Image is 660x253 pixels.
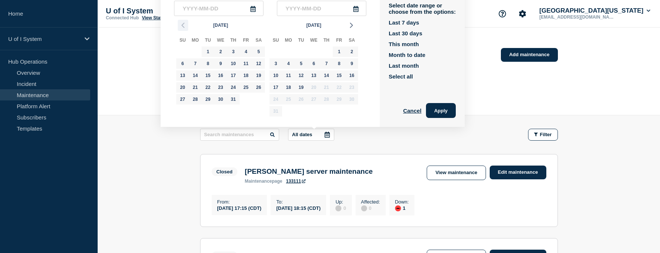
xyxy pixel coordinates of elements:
[495,6,510,22] button: Support
[389,52,425,58] button: Month to date
[215,47,226,57] div: Wednesday, Jul 2, 2025
[347,58,357,69] div: Saturday, Aug 9, 2025
[389,2,456,15] p: Select date range or choose from the options:
[253,82,264,93] div: Saturday, Jul 26, 2025
[228,70,239,81] div: Thursday, Jul 17, 2025
[177,94,188,105] div: Sunday, Jul 27, 2025
[283,58,294,69] div: Monday, Aug 4, 2025
[395,205,409,211] div: 1
[296,70,306,81] div: Tuesday, Aug 12, 2025
[252,36,265,46] div: Sa
[389,19,419,26] button: Last 7 days
[217,169,233,174] div: Closed
[283,94,294,105] div: Monday, Aug 25, 2025
[277,1,366,16] input: YYYY-MM-DD
[271,82,281,93] div: Sunday, Aug 17, 2025
[306,20,321,31] span: [DATE]
[321,82,332,93] div: Thursday, Aug 21, 2025
[241,70,251,81] div: Friday, Jul 18, 2025
[335,199,346,205] p: Up :
[215,70,226,81] div: Wednesday, Jul 16, 2025
[276,199,320,205] p: To :
[245,179,282,184] p: page
[276,205,320,211] div: [DATE] 18:15 (CDT)
[253,70,264,81] div: Saturday, Jul 19, 2025
[241,82,251,93] div: Friday, Jul 25, 2025
[389,73,413,80] button: Select all
[395,199,409,205] p: Down :
[106,15,139,20] p: Connected Hub
[203,82,213,93] div: Tuesday, Jul 22, 2025
[217,199,262,205] p: From :
[190,70,200,81] div: Monday, Jul 14, 2025
[427,166,486,180] a: View maintenance
[347,82,357,93] div: Saturday, Aug 23, 2025
[253,47,264,57] div: Saturday, Jul 5, 2025
[271,58,281,69] div: Sunday, Aug 3, 2025
[203,70,213,81] div: Tuesday, Jul 15, 2025
[203,47,213,57] div: Tuesday, Jul 1, 2025
[296,58,306,69] div: Tuesday, Aug 5, 2025
[200,129,279,141] input: Search maintenances
[253,58,264,69] div: Saturday, Jul 12, 2025
[215,58,226,69] div: Wednesday, Jul 9, 2025
[395,205,401,211] div: down
[282,36,295,46] div: Mo
[292,132,312,137] p: All dates
[296,82,306,93] div: Tuesday, Aug 19, 2025
[8,36,80,42] p: U of I System
[190,58,200,69] div: Monday, Jul 7, 2025
[321,70,332,81] div: Thursday, Aug 14, 2025
[215,82,226,93] div: Wednesday, Jul 23, 2025
[286,179,306,184] a: 133111
[228,58,239,69] div: Thursday, Jul 10, 2025
[203,94,213,105] div: Tuesday, Jul 29, 2025
[515,6,530,22] button: Account settings
[271,94,281,105] div: Sunday, Aug 24, 2025
[389,30,422,36] button: Last 30 days
[174,1,263,16] input: YYYY-MM-DD
[228,94,239,105] div: Thursday, Jul 31, 2025
[528,129,558,141] button: Filter
[321,58,332,69] div: Thursday, Aug 7, 2025
[288,129,334,141] button: All dates
[213,20,228,31] span: [DATE]
[283,70,294,81] div: Monday, Aug 11, 2025
[303,20,324,31] button: [DATE]
[309,58,319,69] div: Wednesday, Aug 6, 2025
[501,48,558,62] a: Add maintenance
[227,36,240,46] div: Th
[403,103,421,118] button: Cancel
[296,94,306,105] div: Tuesday, Aug 26, 2025
[320,36,333,46] div: Th
[334,58,344,69] div: Friday, Aug 8, 2025
[307,36,320,46] div: We
[203,58,213,69] div: Tuesday, Jul 8, 2025
[538,7,652,15] button: [GEOGRAPHIC_DATA][US_STATE]
[538,15,615,20] p: [EMAIL_ADDRESS][DOMAIN_NAME]
[190,82,200,93] div: Monday, Jul 21, 2025
[202,36,214,46] div: Tu
[295,36,307,46] div: Tu
[241,58,251,69] div: Friday, Jul 11, 2025
[334,94,344,105] div: Friday, Aug 29, 2025
[210,20,231,31] button: [DATE]
[269,36,282,46] div: Su
[245,167,373,176] h3: [PERSON_NAME] server maintenance
[177,70,188,81] div: Sunday, Jul 13, 2025
[240,36,252,46] div: Fr
[228,47,239,57] div: Thursday, Jul 3, 2025
[215,94,226,105] div: Wednesday, Jul 30, 2025
[177,82,188,93] div: Sunday, Jul 20, 2025
[309,94,319,105] div: Wednesday, Aug 27, 2025
[490,166,546,179] a: Edit maintenance
[217,205,262,211] div: [DATE] 17:15 (CDT)
[142,15,183,20] a: View Status Page
[361,205,367,211] div: disabled
[321,94,332,105] div: Thursday, Aug 28, 2025
[309,70,319,81] div: Wednesday, Aug 13, 2025
[335,205,346,211] div: 0
[309,82,319,93] div: Wednesday, Aug 20, 2025
[361,199,380,205] p: Affected :
[347,94,357,105] div: Saturday, Aug 30, 2025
